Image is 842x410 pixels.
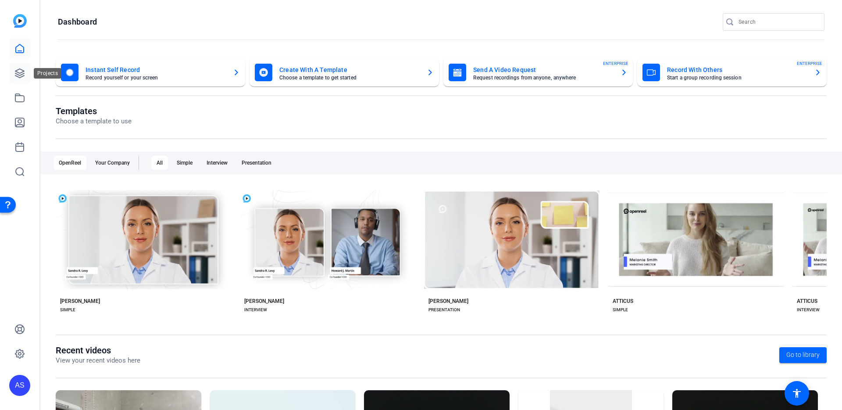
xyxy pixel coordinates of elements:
div: Your Company [90,156,135,170]
button: Create With A TemplateChoose a template to get started [250,58,439,86]
p: View your recent videos here [56,356,140,366]
h1: Templates [56,106,132,116]
input: Search [739,17,817,27]
div: INTERVIEW [797,306,820,313]
div: [PERSON_NAME] [244,298,284,305]
div: [PERSON_NAME] [60,298,100,305]
mat-card-title: Send A Video Request [473,65,614,75]
mat-card-title: Instant Self Record [86,65,226,75]
div: Projects [34,68,61,79]
span: Go to library [786,350,820,360]
div: ATTICUS [797,298,817,305]
div: [PERSON_NAME] [428,298,468,305]
div: Presentation [236,156,277,170]
div: AS [9,375,30,396]
div: SIMPLE [60,306,75,313]
mat-card-subtitle: Record yourself or your screen [86,75,226,80]
div: OpenReel [54,156,86,170]
div: INTERVIEW [244,306,267,313]
button: Record With OthersStart a group recording sessionENTERPRISE [637,58,827,86]
div: Simple [171,156,198,170]
h1: Dashboard [58,17,97,27]
button: Send A Video RequestRequest recordings from anyone, anywhereENTERPRISE [443,58,633,86]
div: PRESENTATION [428,306,460,313]
div: ATTICUS [613,298,633,305]
div: Interview [201,156,233,170]
mat-card-subtitle: Start a group recording session [667,75,807,80]
span: ENTERPRISE [797,60,822,67]
div: SIMPLE [613,306,628,313]
mat-icon: accessibility [792,388,802,399]
mat-card-title: Record With Others [667,65,807,75]
a: Go to library [779,347,827,363]
mat-card-title: Create With A Template [279,65,420,75]
img: blue-gradient.svg [13,14,27,28]
p: Choose a template to use [56,116,132,126]
h1: Recent videos [56,345,140,356]
button: Instant Self RecordRecord yourself or your screen [56,58,245,86]
mat-card-subtitle: Choose a template to get started [279,75,420,80]
mat-card-subtitle: Request recordings from anyone, anywhere [473,75,614,80]
span: ENTERPRISE [603,60,628,67]
div: All [151,156,168,170]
